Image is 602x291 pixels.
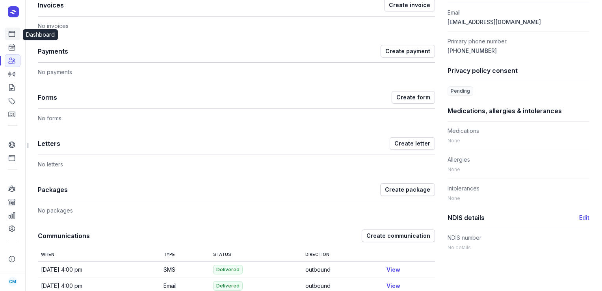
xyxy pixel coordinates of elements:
[448,138,460,144] span: None
[448,47,497,54] span: [PHONE_NUMBER]
[160,247,210,262] th: Type
[366,231,430,241] span: Create communication
[389,0,430,10] span: Create invoice
[9,277,16,286] span: CM
[394,139,430,148] span: Create letter
[380,183,435,196] button: Create package
[448,184,589,193] dt: Intolerances
[23,29,58,40] div: Dashboard
[448,195,460,201] span: None
[448,19,541,25] span: [EMAIL_ADDRESS][DOMAIN_NAME]
[38,46,381,57] h1: Payments
[448,233,589,242] dt: NDIS number
[38,230,362,241] h1: Communications
[448,212,579,223] h1: NDIS details
[210,247,302,262] th: Status
[448,126,589,136] dt: Medications
[448,244,471,250] span: No details
[38,262,160,278] td: [DATE] 4:00 pm
[386,282,400,289] a: View
[38,92,392,103] h1: Forms
[386,266,400,273] a: View
[160,262,210,278] td: SMS
[579,213,589,222] button: Edit
[213,281,243,291] span: Delivered
[38,247,160,262] th: When
[38,201,435,215] div: No packages
[38,155,435,169] div: No letters
[302,262,383,278] td: outbound
[38,63,435,77] div: No payments
[448,37,589,46] dt: Primary phone number
[448,8,589,17] dt: Email
[38,138,390,149] h1: Letters
[213,265,243,274] span: Delivered
[302,247,383,262] th: Direction
[38,17,435,31] div: No invoices
[448,166,460,172] span: None
[38,184,380,195] h1: Packages
[448,105,589,116] h1: Medications, allergies & intolerances
[396,93,430,102] span: Create form
[448,86,473,96] span: Pending
[385,47,430,56] span: Create payment
[38,109,435,123] div: No forms
[448,65,589,76] h1: Privacy policy consent
[448,155,589,164] dt: Allergies
[385,185,430,194] span: Create package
